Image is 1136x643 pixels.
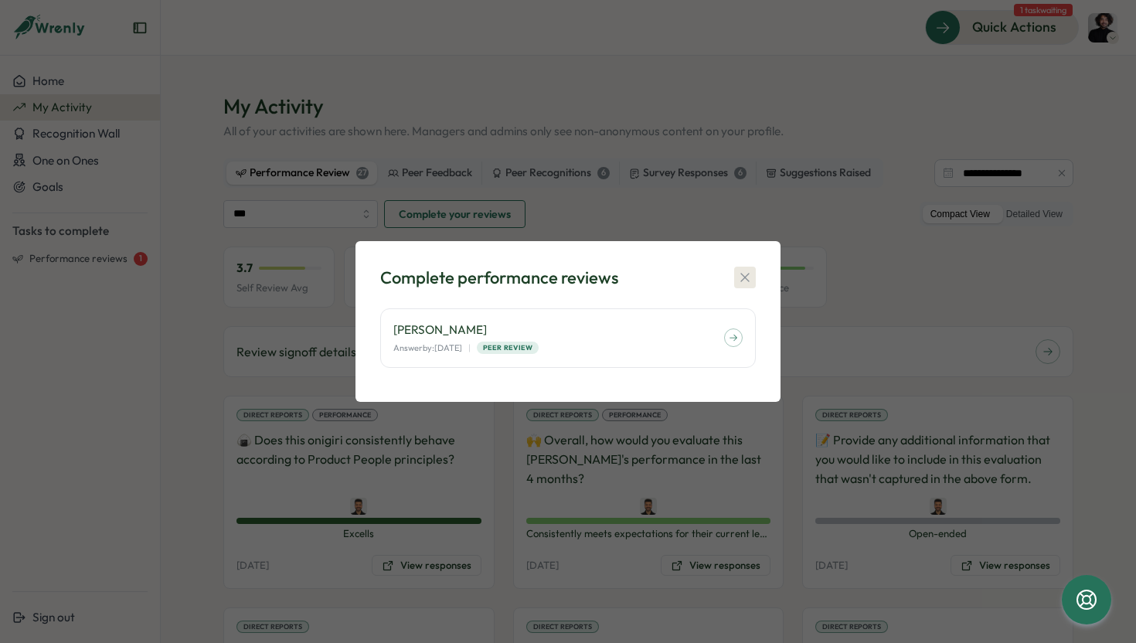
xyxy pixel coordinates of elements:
[380,308,756,368] a: [PERSON_NAME] Answerby:[DATE]|Peer Review
[380,266,618,290] div: Complete performance reviews
[393,342,462,355] p: Answer by: [DATE]
[483,342,533,353] span: Peer Review
[393,321,724,339] p: [PERSON_NAME]
[468,342,471,355] p: |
